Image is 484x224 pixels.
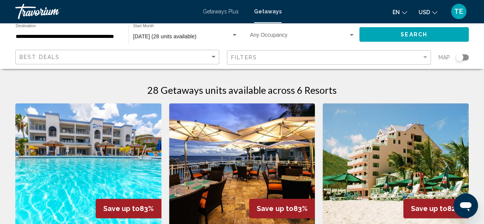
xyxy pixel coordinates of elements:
[403,199,469,218] div: 82%
[227,50,431,65] button: Filter
[20,54,60,60] span: Best Deals
[203,8,239,15] a: Getaways Plus
[419,9,430,15] span: USD
[231,54,257,60] span: Filters
[147,84,337,96] h1: 28 Getaways units available across 6 Resorts
[103,204,140,213] span: Save up to
[254,8,282,15] a: Getaways
[438,52,450,63] span: Map
[454,8,463,15] span: TE
[15,4,195,19] a: Travorium
[257,204,293,213] span: Save up to
[453,193,478,218] iframe: Button to launch messaging window
[419,7,437,18] button: Change currency
[359,27,469,41] button: Search
[20,54,217,60] mat-select: Sort by
[249,199,315,218] div: 83%
[393,7,407,18] button: Change language
[133,33,196,39] span: [DATE] (28 units available)
[96,199,161,218] div: 83%
[411,204,447,213] span: Save up to
[393,9,400,15] span: en
[449,3,469,20] button: User Menu
[401,32,427,38] span: Search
